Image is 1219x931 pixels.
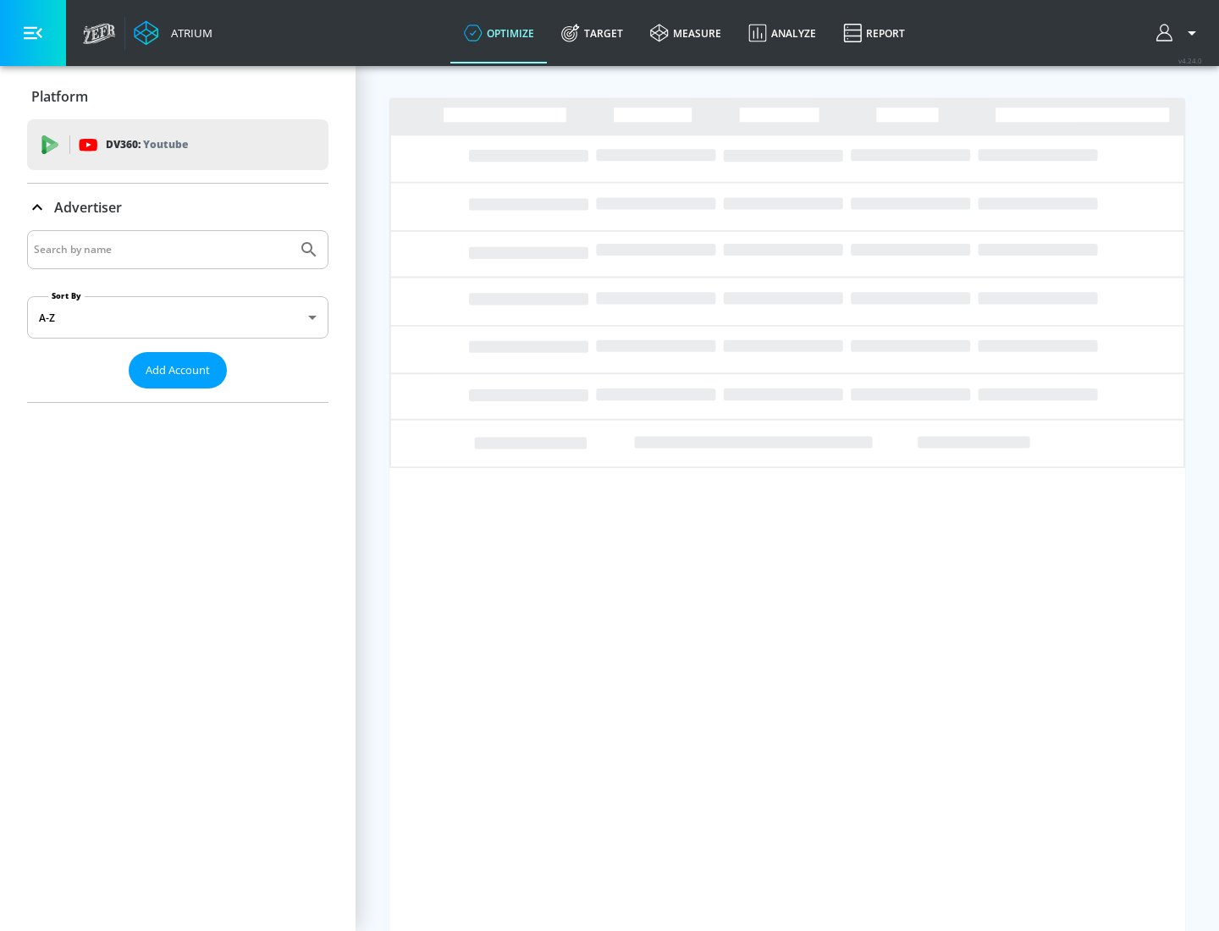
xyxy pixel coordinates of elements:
p: Platform [31,87,88,106]
div: DV360: Youtube [27,119,328,170]
a: Atrium [134,20,212,46]
div: Advertiser [27,230,328,402]
div: Atrium [164,25,212,41]
span: Add Account [146,361,210,380]
div: Advertiser [27,184,328,231]
a: optimize [450,3,548,63]
a: Analyze [735,3,830,63]
div: A-Z [27,296,328,339]
a: Report [830,3,918,63]
a: measure [637,3,735,63]
label: Sort By [48,290,85,301]
button: Add Account [129,352,227,388]
a: Target [548,3,637,63]
span: v 4.24.0 [1178,56,1202,65]
div: Platform [27,73,328,120]
p: DV360: [106,135,188,154]
input: Search by name [34,239,290,261]
p: Advertiser [54,198,122,217]
nav: list of Advertiser [27,388,328,402]
p: Youtube [143,135,188,153]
